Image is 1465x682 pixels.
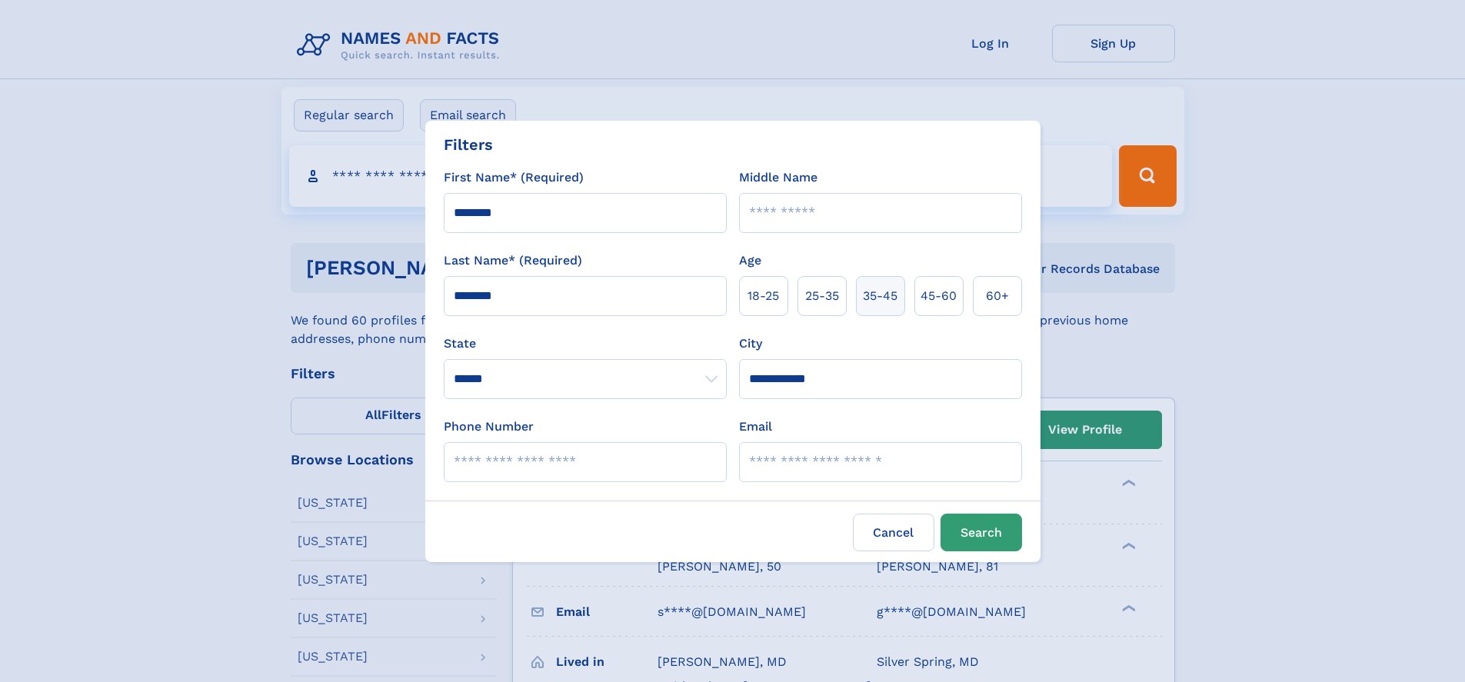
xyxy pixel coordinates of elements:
span: 25‑35 [805,287,839,305]
label: City [739,334,762,353]
label: First Name* (Required) [444,168,584,187]
span: 35‑45 [863,287,897,305]
span: 60+ [986,287,1009,305]
label: Middle Name [739,168,817,187]
span: 45‑60 [921,287,957,305]
label: Phone Number [444,418,534,436]
label: Email [739,418,772,436]
span: 18‑25 [747,287,779,305]
div: Filters [444,133,493,156]
label: State [444,334,727,353]
button: Search [941,514,1022,551]
label: Cancel [853,514,934,551]
label: Last Name* (Required) [444,251,582,270]
label: Age [739,251,761,270]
